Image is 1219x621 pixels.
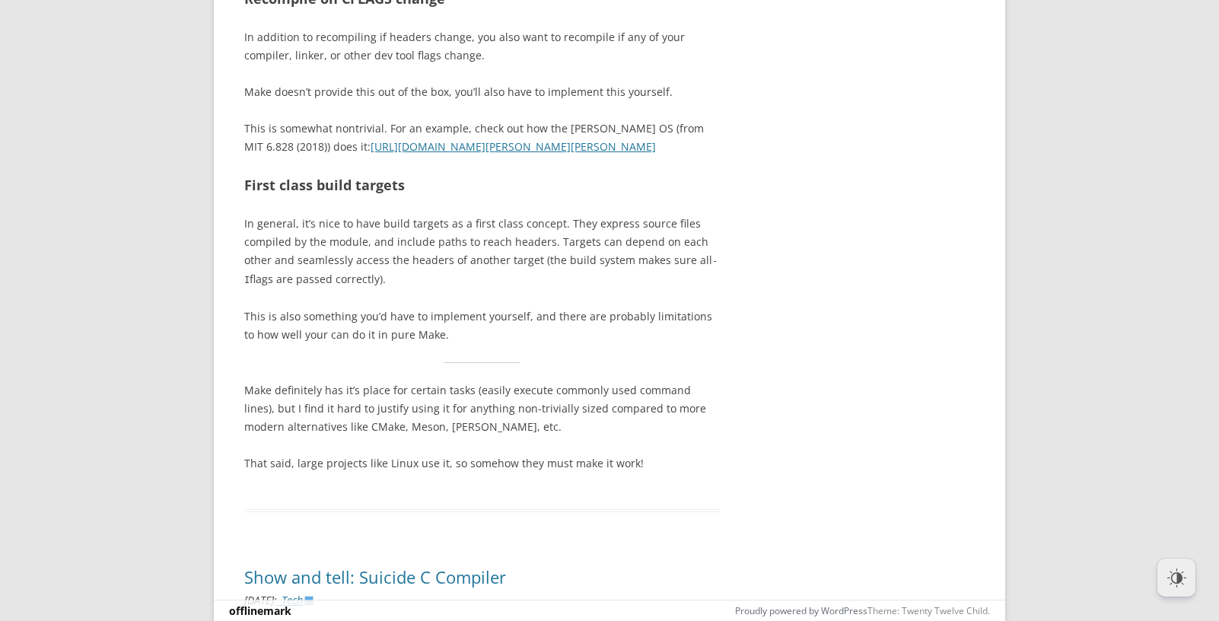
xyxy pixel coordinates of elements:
p: This is also something you’d have to implement yourself, and there are probably limitations to ho... [244,307,720,344]
time: [DATE] [244,593,274,607]
p: Make definitely has it’s place for certain tasks (easily execute commonly used command lines), bu... [244,381,720,436]
p: Make doesn’t provide this out of the box, you’ll also have to implement this yourself. [244,83,720,101]
a: offlinemark [229,603,291,618]
i: : [244,593,315,607]
div: Theme: Twenty Twelve Child. [533,601,990,620]
p: In general, it’s nice to have build targets as a first class concept. They express source files c... [244,215,720,289]
p: That said, large projects like Linux use it, so somehow they must make it work! [244,454,720,473]
h2: First class build targets [244,174,720,196]
p: In addition to recompiling if headers change, you also want to recompile if any of your compiler,... [244,28,720,65]
img: 💻 [304,594,314,605]
a: [URL][DOMAIN_NAME][PERSON_NAME][PERSON_NAME] [371,139,656,154]
a: Show and tell: Suicide C Compiler [244,565,506,588]
a: _Tech [277,593,315,607]
a: Proudly powered by WordPress [735,604,867,617]
p: This is somewhat nontrivial. For an example, check out how the [PERSON_NAME] OS (from MIT 6.828 (... [244,119,720,156]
